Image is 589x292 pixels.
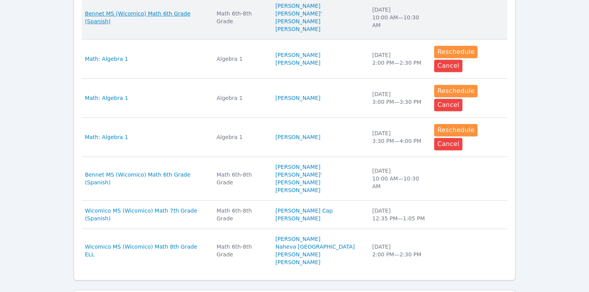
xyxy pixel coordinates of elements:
[85,243,207,258] a: Wicomico MS (Wicomico) Math 8th Grade ELL
[85,207,207,222] a: Wicomico MS (Wicomico) Math 7th Grade (Spanish)
[275,51,363,67] a: [PERSON_NAME] [PERSON_NAME]
[85,55,128,63] a: Math: Algebra 1
[434,85,477,97] button: Reschedule
[275,215,320,222] a: [PERSON_NAME]
[275,25,320,33] a: [PERSON_NAME]
[372,167,425,190] div: [DATE] 10:00 AM — 10:30 AM
[82,118,507,157] tr: Math: Algebra 1Algebra 1[PERSON_NAME][DATE]3:30 PM—4:00 PMRescheduleCancel
[275,207,333,215] a: [PERSON_NAME] Cap
[82,79,507,118] tr: Math: Algebra 1Algebra 1[PERSON_NAME][DATE]3:00 PM—3:30 PMRescheduleCancel
[85,10,207,25] a: Bennet MS (Wicomico) Math 6th Grade (Spanish)
[82,201,507,229] tr: Wicomico MS (Wicomico) Math 7th Grade (Spanish)Math 6th-8th Grade[PERSON_NAME] Cap[PERSON_NAME][D...
[275,10,363,25] a: [PERSON_NAME]' [PERSON_NAME]
[275,133,320,141] a: [PERSON_NAME]
[216,10,266,25] div: Math 6th-8th Grade
[372,129,425,145] div: [DATE] 3:30 PM — 4:00 PM
[372,51,425,67] div: [DATE] 2:00 PM — 2:30 PM
[275,2,320,10] a: [PERSON_NAME]
[85,133,128,141] a: Math: Algebra 1
[434,124,477,136] button: Reschedule
[434,138,462,150] button: Cancel
[82,40,507,79] tr: Math: Algebra 1Algebra 1[PERSON_NAME] [PERSON_NAME][DATE]2:00 PM—2:30 PMRescheduleCancel
[275,171,363,186] a: [PERSON_NAME]' [PERSON_NAME]
[85,94,128,102] a: Math: Algebra 1
[434,60,462,72] button: Cancel
[82,157,507,201] tr: Bennet MS (Wicomico) Math 6th Grade (Spanish)Math 6th-8th Grade[PERSON_NAME][PERSON_NAME]' [PERSO...
[85,171,207,186] a: Bennet MS (Wicomico) Math 6th Grade (Spanish)
[216,243,266,258] div: Math 6th-8th Grade
[275,243,355,251] a: Naheva [GEOGRAPHIC_DATA]
[216,55,266,63] div: Algebra 1
[372,207,425,222] div: [DATE] 12:35 PM — 1:05 PM
[275,258,320,266] a: [PERSON_NAME]
[275,94,320,102] a: [PERSON_NAME]
[372,90,425,106] div: [DATE] 3:00 PM — 3:30 PM
[275,163,320,171] a: [PERSON_NAME]
[216,207,266,222] div: Math 6th-8th Grade
[216,171,266,186] div: Math 6th-8th Grade
[434,99,462,111] button: Cancel
[216,94,266,102] div: Algebra 1
[275,235,320,243] a: [PERSON_NAME]
[275,251,320,258] a: [PERSON_NAME]
[372,243,425,258] div: [DATE] 2:00 PM — 2:30 PM
[216,133,266,141] div: Algebra 1
[434,46,477,58] button: Reschedule
[372,6,425,29] div: [DATE] 10:00 AM — 10:30 AM
[275,186,320,194] a: [PERSON_NAME]
[82,229,507,272] tr: Wicomico MS (Wicomico) Math 8th Grade ELLMath 6th-8th Grade[PERSON_NAME]Naheva [GEOGRAPHIC_DATA][...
